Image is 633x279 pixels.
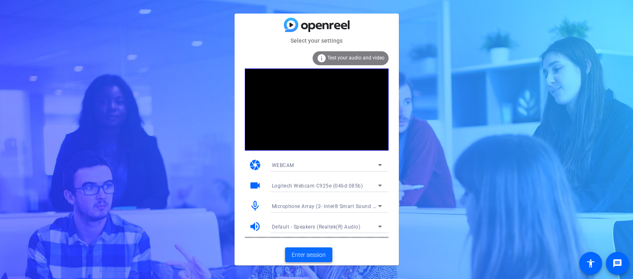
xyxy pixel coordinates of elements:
[285,247,332,262] button: Enter session
[292,251,326,259] span: Enter session
[272,183,363,189] span: Logitech Webcam C925e (046d:085b)
[272,162,294,168] span: WEBCAM
[249,220,261,233] mat-icon: volume_up
[317,53,327,63] mat-icon: info
[249,179,261,192] mat-icon: videocam
[249,159,261,171] mat-icon: camera
[272,224,361,230] span: Default - Speakers (Realtek(R) Audio)
[249,200,261,212] mat-icon: mic_none
[284,18,350,32] img: blue-gradient.svg
[235,36,399,45] mat-card-subtitle: Select your settings
[272,203,460,209] span: Microphone Array (2- Intel® Smart Sound Technology for Digital Microphones)
[586,258,596,268] mat-icon: accessibility
[612,258,622,268] mat-icon: message
[327,55,384,61] span: Test your audio and video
